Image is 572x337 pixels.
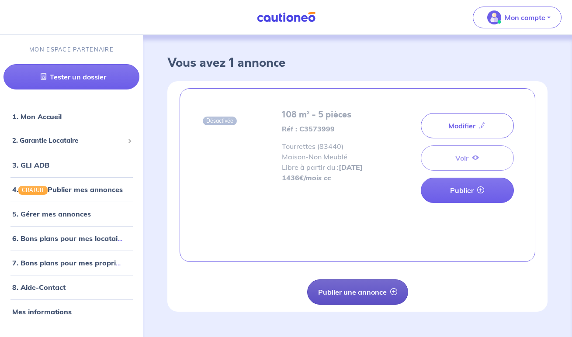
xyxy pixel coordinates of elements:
[12,258,139,267] a: 7. Bons plans pour mes propriétaires
[3,181,139,198] div: 4.GRATUITPublier mes annonces
[282,142,379,172] span: Tourrettes (83440) Maison - Non Meublé
[3,108,139,125] div: 1. Mon Accueil
[167,56,548,71] h3: Vous avez 1 annonce
[299,173,331,182] em: €/mois cc
[12,234,128,243] a: 6. Bons plans pour mes locataires
[12,185,123,194] a: 4.GRATUITPublier mes annonces
[3,64,139,89] a: Tester un dossier
[12,161,49,169] a: 3. GLI ADB
[12,136,124,146] span: 2. Garantie Locataire
[473,7,562,28] button: illu_account_valid_menu.svgMon compte
[203,117,237,125] span: Désactivée
[3,254,139,272] div: 7. Bons plans pour mes propriétaires
[3,205,139,223] div: 5. Gérer mes annonces
[421,178,514,203] a: Publier
[12,283,66,292] a: 8. Aide-Contact
[253,12,319,23] img: Cautioneo
[3,303,139,320] div: Mes informations
[421,113,514,138] a: Modifier
[12,112,62,121] a: 1. Mon Accueil
[282,173,331,182] strong: 1436
[307,279,408,305] button: Publier une annonce
[3,230,139,247] div: 6. Bons plans pour mes locataires
[282,124,335,133] strong: Réf : C3573999
[282,110,379,120] h5: 108 m² - 5 pièces
[505,12,545,23] p: Mon compte
[3,279,139,296] div: 8. Aide-Contact
[339,163,363,172] strong: [DATE]
[29,45,114,54] p: MON ESPACE PARTENAIRE
[12,210,91,218] a: 5. Gérer mes annonces
[12,307,72,316] a: Mes informations
[487,10,501,24] img: illu_account_valid_menu.svg
[282,162,379,172] p: Libre à partir du :
[3,156,139,174] div: 3. GLI ADB
[3,132,139,149] div: 2. Garantie Locataire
